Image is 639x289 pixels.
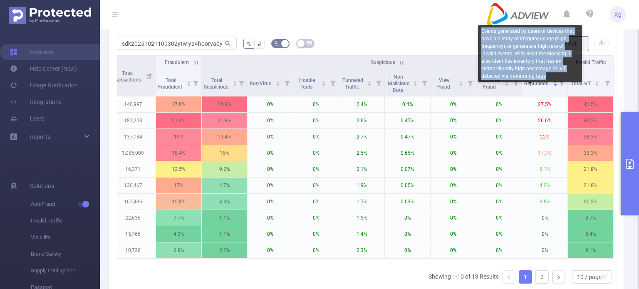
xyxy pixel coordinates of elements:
p: 2.4% [339,96,384,112]
p: 0% [385,242,430,258]
p: 0% [431,145,476,161]
span: Total Suspicious [204,77,230,90]
i: icon: caret-up [367,80,372,82]
p: 0.4% [385,96,430,112]
p: 12.5% [156,161,201,177]
p: 15% [202,145,247,161]
span: Supply Intelligence [31,262,100,279]
p: 0% [248,96,293,112]
p: 0% [248,226,293,242]
p: 21.8% [202,113,247,128]
p: 0% [476,226,522,242]
div: Sort [233,80,238,85]
i: icon: table [307,41,312,46]
span: Anti-Fraud [31,196,100,212]
p: 16,371 [110,161,156,177]
a: Usage Notification [10,77,78,94]
p: 0% [476,161,522,177]
i: icon: caret-down [459,83,463,85]
p: 7.7% [156,210,201,226]
p: 0% [248,145,293,161]
i: icon: caret-down [322,83,326,85]
p: 167,486 [110,194,156,210]
a: 1 [519,271,532,283]
p: 9.1% [568,242,613,258]
p: 0% [293,129,339,145]
i: Filter menu [464,69,476,96]
i: icon: caret-up [275,80,280,82]
p: 0% [431,113,476,128]
i: icon: caret-down [233,83,237,85]
span: % [247,40,251,47]
span: Tunneled Traffic [342,77,363,90]
span: Invalid Traffic [31,212,100,229]
i: icon: caret-down [367,83,372,85]
span: Total IVT [571,81,592,86]
p: 0% [476,242,522,258]
p: 0% [476,129,522,145]
p: 0% [293,226,339,242]
p: 21.8% [568,178,613,193]
p: 0% [248,194,293,210]
p: 2.7% [339,129,384,145]
p: 0% [431,242,476,258]
p: 1.5% [339,210,384,226]
p: 4.2% [522,178,567,193]
span: Hostile Tools [299,77,315,90]
p: 0% [431,226,476,242]
div: Events generated by users or devices that have a history of irregular usage (high-frequency), or ... [478,25,582,82]
span: Bot/Virus [250,81,272,86]
p: 15,766 [110,226,156,242]
p: 0% [431,129,476,145]
p: 0% [476,194,522,210]
i: icon: caret-up [322,80,326,82]
p: 0.65% [385,145,430,161]
a: Overview [10,44,54,60]
p: 8.1% [522,161,567,177]
p: 0% [476,113,522,128]
span: # [258,40,261,47]
i: Filter menu [281,69,293,96]
i: Filter menu [327,69,339,96]
p: 2.6% [339,113,384,128]
p: 17% [156,178,201,193]
p: 0% [293,96,339,112]
p: 5.4% [568,226,613,242]
span: Fraudulent [165,59,189,65]
p: 17.6% [156,96,201,112]
li: Showing 1-10 of 13 Results [428,270,499,284]
span: View Fraud [437,77,451,90]
span: Total Transactions [112,70,142,83]
p: 0% [248,161,293,177]
i: icon: caret-up [595,80,599,82]
p: 2.3% [339,242,384,258]
i: Filter menu [190,69,201,96]
p: 0% [476,178,522,193]
p: 10,736 [110,242,156,258]
p: 1.4% [339,226,384,242]
p: 21.4% [156,113,201,128]
li: Previous Page [502,270,515,284]
span: Publisher Fraud [479,77,500,90]
p: 0% [476,210,522,226]
p: 4.3% [156,226,201,242]
p: 0% [293,161,339,177]
span: Invalid Traffic [576,59,606,65]
p: 0% [431,161,476,177]
i: icon: caret-down [186,83,191,85]
i: Filter menu [419,69,430,96]
p: 18.4% [156,145,201,161]
a: Help Center (New) [10,60,77,77]
a: Reports [30,128,50,145]
i: icon: right [556,275,561,280]
p: 0% [293,145,339,161]
p: 0% [431,194,476,210]
p: 2.5% [339,145,384,161]
p: 24.9% [202,96,247,112]
p: 0% [431,210,476,226]
i: icon: caret-down [275,83,280,85]
p: 0% [293,113,339,128]
p: 26.6% [522,113,567,128]
i: icon: left [506,274,511,279]
p: 0% [293,210,339,226]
